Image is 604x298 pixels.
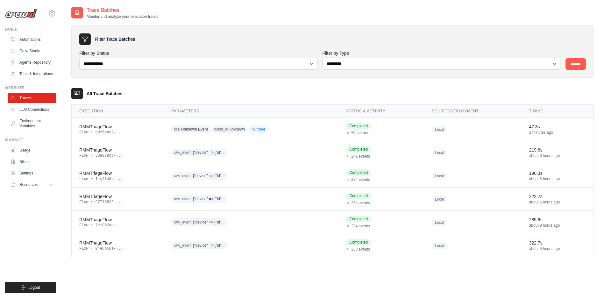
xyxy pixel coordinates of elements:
[529,246,586,251] div: about 9 hours ago
[5,282,56,293] button: Logout
[87,90,122,97] h3: All Trace Batches
[8,57,56,67] a: Agents Repository
[351,154,370,159] span: 242 events
[346,239,371,245] span: Completed
[529,176,586,181] div: about 6 hours ago
[193,173,224,178] span: {"device" => {"id"...
[193,150,224,155] span: {"device" => {"id"...
[87,6,158,14] h2: Trace Batches
[8,104,56,115] a: LLM Connections
[351,247,370,252] span: 230 events
[8,180,56,190] button: Resources
[346,216,371,222] span: Completed
[8,34,56,45] a: Automations
[193,196,224,202] span: {"device" => {"id"...
[346,169,371,176] span: Completed
[79,193,156,200] div: RMMTriageFlow
[171,241,294,251] div: raw_event: {"device" => {"id" => "'10'", "name" => "'Production Server'"}, "message" => "Disk spa...
[79,124,156,130] div: RMMTriageFlow
[171,124,294,134] div: title: Unknown Event, ticket_id: unknown, root_cause: N/A - Resolved at triage, description: No d...
[346,146,371,153] span: Completed
[351,200,370,205] span: 234 events
[28,285,40,290] span: Logout
[8,69,56,79] a: Tools & Integrations
[72,164,593,188] tr: View details for RMMTriageFlow execution
[249,125,268,133] span: +9 more
[346,193,371,199] span: Completed
[8,46,56,56] a: Crew Studio
[5,85,56,90] div: Operate
[193,220,224,225] span: {"device" => {"id"...
[432,219,447,226] span: Local
[174,220,191,225] span: raw_event
[346,123,371,129] span: Completed
[8,93,56,103] a: Traces
[432,126,447,133] span: Local
[95,36,135,42] h3: Filter Trace Batches
[424,105,522,118] th: Source/Deployment
[79,176,156,181] div: Flow • 14c4fa0b-...
[72,141,593,164] tr: View details for RMMTriageFlow execution
[174,173,191,178] span: raw_event
[72,211,593,234] tr: View details for RMMTriageFlow execution
[529,223,586,228] div: about 9 hours ago
[193,243,224,248] span: {"device" => {"id"...
[432,243,447,249] span: Local
[529,147,586,153] div: 219.6s
[171,148,294,158] div: raw_event: {"device" => {"id" => "'10'", "name" => "'Production Server'"}, "message" => "Disk spa...
[181,127,208,132] span: Unknown Event
[87,14,158,19] p: Monitor and analyze your execution traces
[529,130,586,135] div: 2 minutes ago
[79,223,156,228] div: Flow • 7c186fac-...
[8,116,56,131] a: Environment Variables
[174,196,191,202] span: raw_event
[351,131,368,136] span: 50 events
[529,200,586,205] div: about 6 hours ago
[529,216,586,223] div: 285.6s
[171,171,294,181] div: raw_event: {"device" => {"id" => "'10'", "name" => "'Production Server'"}, "message" => "Disk spa...
[79,153,156,158] div: Flow • 38a078cb-...
[79,50,317,56] label: Filter by Status
[432,173,447,179] span: Local
[174,243,191,248] span: raw_event
[164,105,338,118] th: Parameters
[72,188,593,211] tr: View details for RMMTriageFlow execution
[72,234,593,257] tr: View details for RMMTriageFlow execution
[79,216,156,223] div: RMMTriageFlow
[351,223,370,229] span: 234 events
[529,170,586,176] div: 190.3s
[174,127,180,132] span: title
[5,138,56,143] div: Manage
[174,150,191,155] span: raw_event
[79,130,156,135] div: Flow • bdf6edc2-...
[5,27,56,32] div: Build
[171,217,294,227] div: raw_event: {"device" => {"id" => "'10'", "name" => "'Production Server'"}, "message" => "Disk spa...
[230,127,245,132] span: unknown
[214,127,228,132] span: ticket_id
[19,182,38,187] span: Resources
[8,168,56,178] a: Settings
[79,246,156,251] div: Flow • 04e8b58a-...
[338,105,424,118] th: Status & Activity
[529,193,586,200] div: 222.7s
[522,105,593,118] th: Timing
[72,105,164,118] th: Execution
[171,194,294,204] div: raw_event: {"device" => {"id" => "'10'", "name" => "'Production Server'"}, "message" => "Disk spa...
[79,200,156,205] div: Flow • 97713823-...
[432,196,447,202] span: Local
[8,145,56,155] a: Usage
[529,240,586,246] div: 322.7s
[72,118,593,141] tr: View details for RMMTriageFlow execution
[432,150,447,156] span: Local
[79,170,156,176] div: RMMTriageFlow
[529,124,586,130] div: 47.3s
[5,9,37,18] img: Logo
[351,177,370,182] span: 234 events
[79,240,156,246] div: RMMTriageFlow
[529,153,586,158] div: about 6 hours ago
[323,50,561,56] label: Filter by Type
[8,157,56,167] a: Billing
[79,147,156,153] div: RMMTriageFlow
